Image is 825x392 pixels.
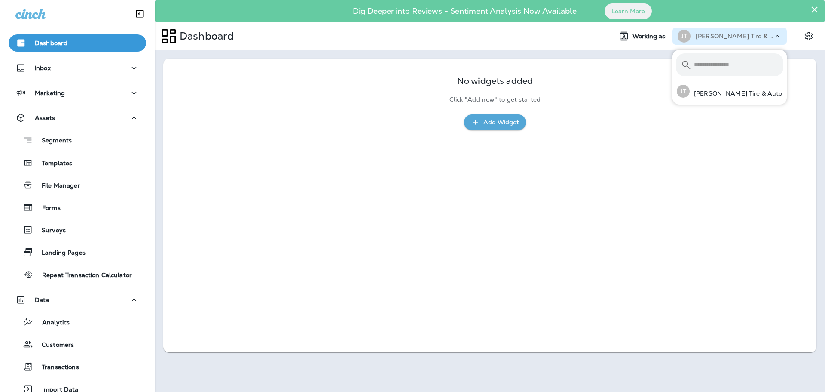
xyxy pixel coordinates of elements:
[34,272,132,280] p: Repeat Transaction Calculator
[35,90,65,96] p: Marketing
[35,114,55,121] p: Assets
[33,182,80,190] p: File Manager
[9,154,146,172] button: Templates
[34,319,70,327] p: Analytics
[483,117,519,128] div: Add Widget
[9,59,146,77] button: Inbox
[9,84,146,102] button: Marketing
[9,335,146,353] button: Customers
[33,160,72,168] p: Templates
[33,227,66,235] p: Surveys
[9,265,146,284] button: Repeat Transaction Calculator
[9,34,146,52] button: Dashboard
[9,198,146,216] button: Forms
[801,28,816,44] button: Settings
[632,33,669,40] span: Working as:
[128,5,152,22] button: Collapse Sidebar
[605,3,652,19] button: Learn More
[33,249,86,257] p: Landing Pages
[690,90,782,97] p: [PERSON_NAME] Tire & Auto
[33,341,74,349] p: Customers
[810,3,819,16] button: Close
[449,96,541,103] p: Click "Add new" to get started
[33,137,72,145] p: Segments
[9,358,146,376] button: Transactions
[9,291,146,309] button: Data
[35,296,49,303] p: Data
[678,30,691,43] div: JT
[9,109,146,127] button: Assets
[9,243,146,261] button: Landing Pages
[9,131,146,149] button: Segments
[176,30,234,43] p: Dashboard
[34,204,61,213] p: Forms
[9,221,146,239] button: Surveys
[9,176,146,194] button: File Manager
[457,77,533,85] p: No widgets added
[33,364,79,372] p: Transactions
[34,65,51,71] p: Inbox
[9,313,146,331] button: Analytics
[672,81,787,101] button: JT[PERSON_NAME] Tire & Auto
[328,10,602,12] p: Dig Deeper into Reviews - Sentiment Analysis Now Available
[696,33,773,40] p: [PERSON_NAME] Tire & Auto
[35,40,67,46] p: Dashboard
[464,114,526,130] button: Add Widget
[677,85,690,98] div: JT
